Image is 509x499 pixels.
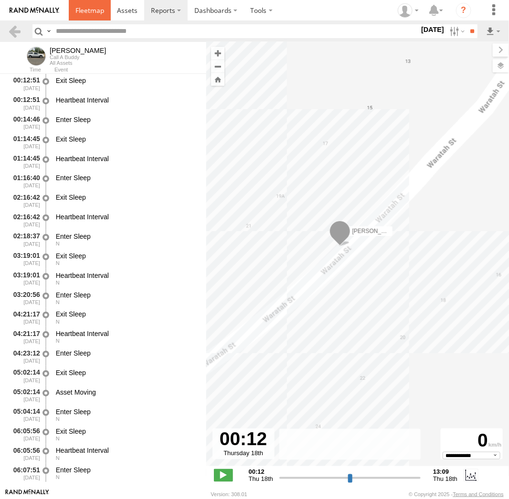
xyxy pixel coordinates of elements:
[56,349,197,357] div: Enter Sleep
[56,260,60,266] span: Heading: 5
[8,133,41,151] div: 01:14:45 [DATE]
[456,3,471,18] i: ?
[10,7,59,14] img: rand-logo.svg
[8,75,41,92] div: 00:12:51 [DATE]
[8,445,41,463] div: 06:05:56 [DATE]
[433,475,457,482] span: Thu 18th Sep 2025
[8,406,41,424] div: 05:04:14 [DATE]
[8,211,41,229] div: 02:16:42 [DATE]
[8,367,41,385] div: 05:02:14 [DATE]
[8,250,41,268] div: 03:19:01 [DATE]
[249,468,273,475] strong: 00:12
[56,96,197,104] div: Heartbeat Interval
[442,430,501,452] div: 0
[8,289,41,307] div: 03:20:56 [DATE]
[8,114,41,132] div: 00:14:46 [DATE]
[409,491,504,497] div: © Copyright 2025 -
[8,68,41,72] div: Time
[56,416,60,422] span: Heading: 3
[56,252,197,260] div: Exit Sleep
[394,3,422,18] div: Helen Mason
[56,388,197,397] div: Asset Moving
[50,47,106,54] div: Andrew - View Asset History
[249,475,273,482] span: Thu 18th Sep 2025
[8,347,41,365] div: 04:23:12 [DATE]
[56,280,60,285] span: Heading: 5
[8,231,41,248] div: 02:18:37 [DATE]
[56,368,197,377] div: Exit Sleep
[8,153,41,171] div: 01:14:45 [DATE]
[56,115,197,124] div: Enter Sleep
[50,54,106,60] div: Call A Buddy
[50,60,106,66] div: All Assets
[8,387,41,404] div: 05:02:14 [DATE]
[8,192,41,209] div: 02:16:42 [DATE]
[56,135,197,143] div: Exit Sleep
[56,474,60,480] span: Heading: 1
[56,241,60,246] span: Heading: 5
[56,310,197,318] div: Exit Sleep
[56,329,197,338] div: Heartbeat Interval
[56,291,197,299] div: Enter Sleep
[56,446,197,455] div: Heartbeat Interval
[56,193,197,202] div: Exit Sleep
[214,469,233,481] label: Play/Stop
[8,426,41,443] div: 06:05:56 [DATE]
[56,299,60,305] span: Heading: 1
[8,270,41,287] div: 03:19:01 [DATE]
[45,24,53,38] label: Search Query
[446,24,467,38] label: Search Filter Options
[56,213,197,221] div: Heartbeat Interval
[352,227,400,234] span: [PERSON_NAME]
[56,427,197,436] div: Exit Sleep
[56,271,197,280] div: Heartbeat Interval
[8,94,41,112] div: 00:12:51 [DATE]
[433,468,457,475] strong: 13:09
[56,232,197,241] div: Enter Sleep
[8,464,41,482] div: 06:07:51 [DATE]
[54,68,206,72] div: Event
[56,319,60,325] span: Heading: 1
[211,60,224,73] button: Zoom out
[453,491,504,497] a: Terms and Conditions
[56,76,197,85] div: Exit Sleep
[5,489,49,499] a: Visit our Website
[211,73,224,86] button: Zoom Home
[8,173,41,190] div: 01:16:40 [DATE]
[485,24,501,38] label: Export results as...
[8,309,41,326] div: 04:21:17 [DATE]
[8,328,41,346] div: 04:21:17 [DATE]
[211,491,247,497] div: Version: 308.01
[56,407,197,416] div: Enter Sleep
[56,173,197,182] div: Enter Sleep
[56,154,197,163] div: Heartbeat Interval
[56,466,197,474] div: Enter Sleep
[56,436,60,441] span: Heading: 3
[56,338,60,344] span: Heading: 1
[419,24,446,35] label: [DATE]
[8,24,21,38] a: Back to previous Page
[56,455,60,461] span: Heading: 3
[211,47,224,60] button: Zoom in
